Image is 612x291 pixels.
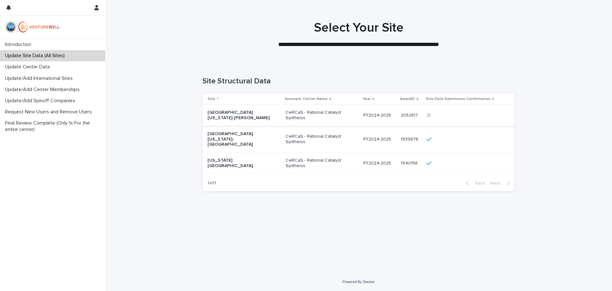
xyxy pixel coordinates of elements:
tr: [US_STATE][GEOGRAPHIC_DATA]CeRCaS - Rational Catalyst SynthesisFY2024-202519401581940158 [202,153,515,174]
p: Year [363,96,371,103]
p: CeRCaS - Rational Catalyst Synthesis [286,134,349,145]
span: Next [490,181,504,186]
p: FY2024-2025 [363,113,395,118]
button: Next [488,180,515,186]
p: 2052817 [401,111,419,118]
p: CeRCaS - Rational Catalyst Synthesis [286,110,349,121]
tr: [GEOGRAPHIC_DATA][US_STATE]-[GEOGRAPHIC_DATA]CeRCaS - Rational Catalyst SynthesisFY2024-202519398... [202,126,515,152]
p: Update/Add International Sites [3,75,78,81]
p: Update Center Data [3,64,55,70]
p: [GEOGRAPHIC_DATA][US_STATE]-[PERSON_NAME] [208,110,271,121]
p: Update/Add Spinoff Companies [3,98,80,104]
tr: [GEOGRAPHIC_DATA][US_STATE]-[PERSON_NAME]CeRCaS - Rational Catalyst SynthesisFY2024-2025205281720... [202,105,515,126]
p: Introduction [3,42,36,48]
span: Back [471,181,485,186]
p: Request New Users and Remove Users [3,109,97,115]
p: 1 of 1 [202,175,221,191]
img: mWhVGmOKROS2pZaMU8FQ [5,21,61,34]
p: Update/Add Center Memberships [3,87,85,93]
button: Back [461,180,488,186]
a: Powered By Stacker [342,280,375,284]
p: FY2024-2025 [363,161,395,166]
p: [US_STATE][GEOGRAPHIC_DATA] [208,158,271,169]
p: [GEOGRAPHIC_DATA][US_STATE]-[GEOGRAPHIC_DATA] [208,131,271,147]
p: 1940158 [401,159,419,166]
h1: Select Your Site [202,20,515,35]
p: AwardID [400,96,415,103]
p: Final Review Complete (Only 1x For the entire center) [3,120,105,132]
p: Update Site Data (All Sites) [3,53,70,59]
h1: Site Structural Data [202,77,515,86]
p: Site Data Submission Confirmation [426,96,491,103]
p: FY2024-2025 [363,137,395,142]
p: 1939876 [401,135,420,142]
p: Acronym, Center Name [285,96,328,103]
p: Site [208,96,215,103]
p: CeRCaS - Rational Catalyst Synthesis [286,158,349,169]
